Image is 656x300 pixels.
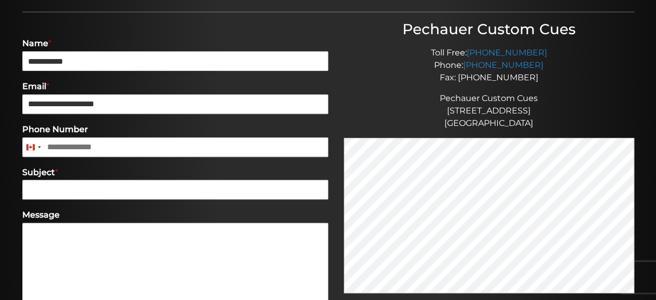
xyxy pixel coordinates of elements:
label: Email [22,81,328,92]
label: Phone Number [22,124,328,135]
input: Phone Number [22,137,328,157]
label: Name [22,38,328,49]
a: [PHONE_NUMBER] [467,48,547,58]
label: Message [22,210,328,221]
button: Selected country [22,137,44,157]
h3: Pechauer Custom Cues [344,21,634,38]
a: [PHONE_NUMBER] [463,60,543,70]
p: Toll Free: Phone: Fax: [PHONE_NUMBER] [344,47,634,84]
p: Pechauer Custom Cues [STREET_ADDRESS] [GEOGRAPHIC_DATA] [344,92,634,130]
label: Subject [22,167,328,178]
